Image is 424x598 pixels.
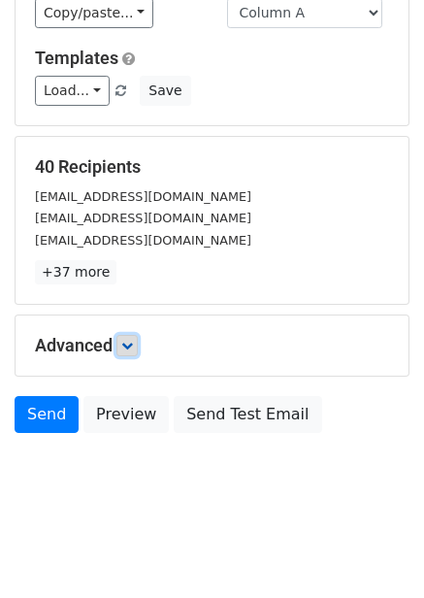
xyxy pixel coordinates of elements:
a: Templates [35,48,118,68]
h5: 40 Recipients [35,156,389,178]
a: Send Test Email [174,396,321,433]
a: +37 more [35,260,116,284]
small: [EMAIL_ADDRESS][DOMAIN_NAME] [35,233,251,248]
button: Save [140,76,190,106]
small: [EMAIL_ADDRESS][DOMAIN_NAME] [35,189,251,204]
iframe: Chat Widget [327,505,424,598]
a: Send [15,396,79,433]
h5: Advanced [35,335,389,356]
small: [EMAIL_ADDRESS][DOMAIN_NAME] [35,211,251,225]
a: Preview [83,396,169,433]
a: Load... [35,76,110,106]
